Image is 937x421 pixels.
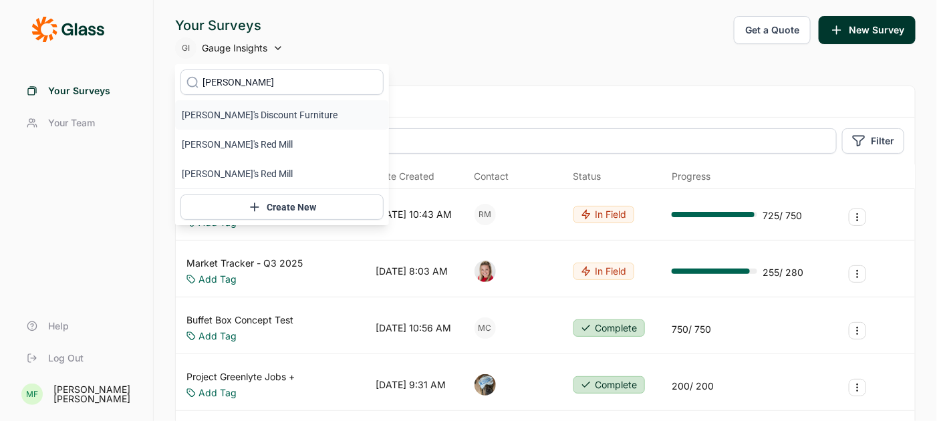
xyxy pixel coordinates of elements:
a: Buffet Box Concept Test [186,313,293,327]
div: 750 / 750 [672,323,711,336]
div: [DATE] 10:43 AM [376,208,452,221]
div: RM [475,204,496,225]
span: Date Created [376,170,434,183]
div: MF [21,384,43,405]
a: Add Tag [198,273,237,286]
span: Filter [871,134,894,148]
span: Gauge Insights [202,41,267,55]
button: Survey Actions [849,379,866,396]
button: Complete [573,319,645,337]
button: Survey Actions [849,208,866,226]
div: [DATE] 10:56 AM [376,321,451,335]
li: [PERSON_NAME]'s Red Mill [175,159,389,188]
span: Help [48,319,69,333]
div: Status [573,170,601,183]
div: Progress [672,170,710,183]
a: Add Tag [198,386,237,400]
button: In Field [573,263,634,280]
div: 255 / 280 [763,266,803,279]
img: xuxf4ugoqyvqjdx4ebsr.png [475,261,496,282]
button: In Field [573,206,634,223]
span: Your Team [48,116,95,130]
button: Survey Actions [849,265,866,283]
div: 725 / 750 [763,209,802,223]
div: GI [175,37,196,59]
li: [PERSON_NAME]'s Discount Furniture [175,100,389,130]
div: MC [475,317,496,339]
div: [DATE] 8:03 AM [376,265,448,278]
div: Contact [475,170,509,183]
div: [DATE] 9:31 AM [376,378,446,392]
button: Create New [180,194,384,220]
a: Market Tracker - Q3 2025 [186,257,303,270]
span: Your Surveys [48,84,110,98]
button: Survey Actions [849,322,866,339]
button: Filter [842,128,904,154]
span: Log Out [48,352,84,365]
div: [PERSON_NAME] [PERSON_NAME] [53,385,137,404]
input: Search [186,128,837,154]
li: [PERSON_NAME]'s Red Mill [175,130,389,159]
button: New Survey [819,16,916,44]
img: ocn8z7iqvmiiaveqkfqd.png [475,374,496,396]
button: Complete [573,376,645,394]
div: Your Surveys [175,16,283,35]
a: Add Tag [198,329,237,343]
a: Project Greenlyte Jobs + [186,370,295,384]
button: Get a Quote [734,16,811,44]
div: 200 / 200 [672,380,714,393]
